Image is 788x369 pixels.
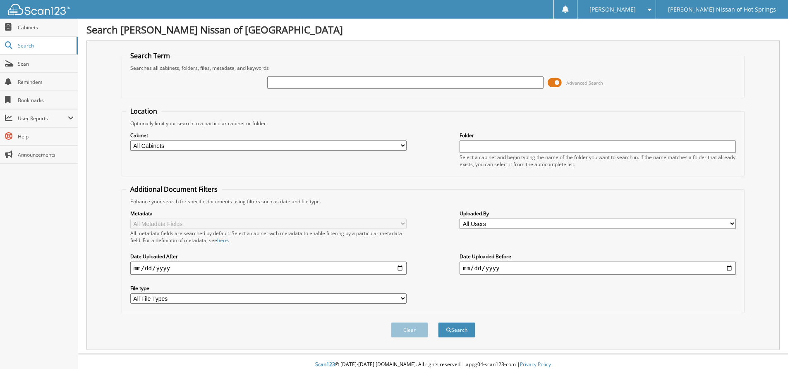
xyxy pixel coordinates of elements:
[18,115,68,122] span: User Reports
[130,210,407,217] label: Metadata
[460,154,736,168] div: Select a cabinet and begin typing the name of the folder you want to search in. If the name match...
[589,7,636,12] span: [PERSON_NAME]
[130,132,407,139] label: Cabinet
[460,132,736,139] label: Folder
[18,42,72,49] span: Search
[18,151,74,158] span: Announcements
[566,80,603,86] span: Advanced Search
[126,64,740,71] div: Searches all cabinets, folders, files, metadata, and keywords
[315,361,335,368] span: Scan123
[18,24,74,31] span: Cabinets
[8,4,70,15] img: scan123-logo-white.svg
[460,262,736,275] input: end
[391,322,428,338] button: Clear
[18,133,74,140] span: Help
[130,262,407,275] input: start
[520,361,551,368] a: Privacy Policy
[438,322,475,338] button: Search
[126,198,740,205] div: Enhance your search for specific documents using filters such as date and file type.
[18,60,74,67] span: Scan
[86,23,780,36] h1: Search [PERSON_NAME] Nissan of [GEOGRAPHIC_DATA]
[126,51,174,60] legend: Search Term
[460,253,736,260] label: Date Uploaded Before
[130,230,407,244] div: All metadata fields are searched by default. Select a cabinet with metadata to enable filtering b...
[217,237,228,244] a: here
[126,107,161,116] legend: Location
[18,97,74,104] span: Bookmarks
[460,210,736,217] label: Uploaded By
[126,120,740,127] div: Optionally limit your search to a particular cabinet or folder
[668,7,776,12] span: [PERSON_NAME] Nissan of Hot Springs
[18,79,74,86] span: Reminders
[126,185,222,194] legend: Additional Document Filters
[130,285,407,292] label: File type
[130,253,407,260] label: Date Uploaded After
